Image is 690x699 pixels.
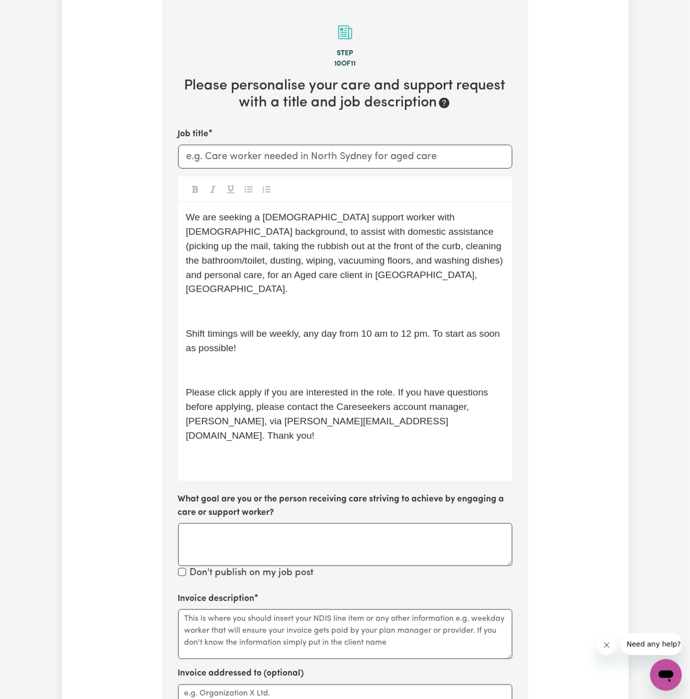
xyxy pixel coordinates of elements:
div: Step [178,48,512,59]
button: Toggle undefined [260,183,274,196]
label: Invoice description [178,593,255,605]
label: What goal are you or the person receiving care striving to achieve by engaging a care or support ... [178,493,512,519]
div: 10 of 11 [178,59,512,70]
button: Toggle undefined [242,183,256,196]
button: Toggle undefined [188,183,202,196]
label: Invoice addressed to (optional) [178,667,304,680]
h2: Please personalise your care and support request with a title and job description [178,78,512,112]
button: Toggle undefined [206,183,220,196]
label: Don't publish on my job post [190,566,314,581]
span: Shift timings will be weekly, any day from 10 am to 12 pm. To start as soon as possible! [186,328,503,353]
input: e.g. Care worker needed in North Sydney for aged care [178,145,512,169]
iframe: Message from company [621,633,682,655]
span: We are seeking a [DEMOGRAPHIC_DATA] support worker with [DEMOGRAPHIC_DATA] background, to assist ... [186,212,506,294]
button: Toggle undefined [224,183,238,196]
span: Please click apply if you are interested in the role. If you have questions before applying, plea... [186,387,491,440]
iframe: Button to launch messaging window [650,659,682,691]
iframe: Close message [597,635,617,655]
label: Job title [178,128,209,141]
